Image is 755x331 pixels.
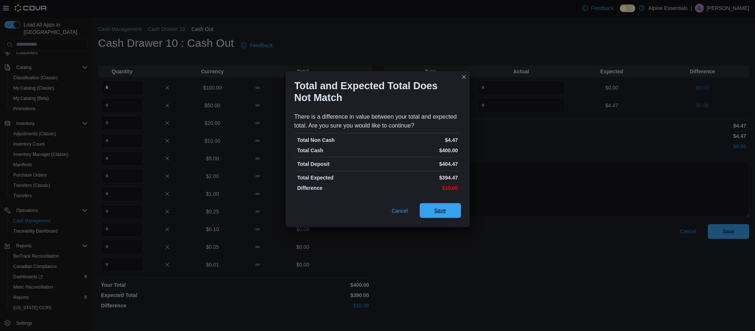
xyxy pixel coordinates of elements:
button: Save [420,203,461,218]
button: Cancel [389,203,411,218]
h1: Total and Expected Total Does Not Match [294,80,455,104]
button: Closes this modal window [459,73,468,81]
span: Save [434,207,446,214]
div: There is a difference in value between your total and expected total. Are you sure you would like... [294,112,461,130]
p: $394.47 [379,174,458,181]
p: $4.47 [379,136,458,144]
p: $400.00 [379,147,458,154]
p: Total Non Cash [297,136,376,144]
p: Total Deposit [297,160,376,168]
p: Difference [297,184,376,192]
p: Total Cash [297,147,376,154]
p: Total Expected [297,174,376,181]
span: Cancel [392,207,408,215]
p: $404.47 [379,160,458,168]
p: $10.00 [379,184,458,192]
